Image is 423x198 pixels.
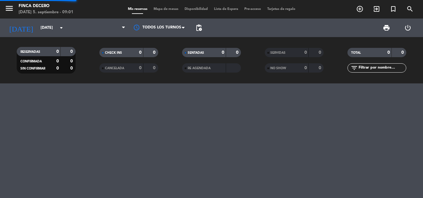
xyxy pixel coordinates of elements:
[70,49,74,54] strong: 0
[58,24,65,32] i: arrow_drop_down
[351,51,361,54] span: TOTAL
[390,5,397,13] i: turned_in_not
[5,21,37,35] i: [DATE]
[153,66,157,70] strong: 0
[19,9,73,15] div: [DATE] 5. septiembre - 09:01
[70,59,74,63] strong: 0
[20,60,42,63] span: CONFIRMADA
[20,50,40,53] span: RESERVADAS
[270,67,286,70] span: NO SHOW
[358,65,406,71] input: Filtrar por nombre...
[356,5,364,13] i: add_circle_outline
[195,24,203,32] span: pending_actions
[401,50,405,55] strong: 0
[125,7,150,11] span: Mis reservas
[19,3,73,9] div: Finca Decero
[406,5,414,13] i: search
[304,50,307,55] strong: 0
[139,66,142,70] strong: 0
[105,67,124,70] span: CANCELADA
[188,67,211,70] span: RE AGENDADA
[270,51,286,54] span: SERVIDAS
[139,50,142,55] strong: 0
[70,66,74,70] strong: 0
[20,67,45,70] span: SIN CONFIRMAR
[56,66,59,70] strong: 0
[236,50,240,55] strong: 0
[264,7,299,11] span: Tarjetas de regalo
[5,4,14,15] button: menu
[304,66,307,70] strong: 0
[56,49,59,54] strong: 0
[105,51,122,54] span: CHECK INS
[222,50,224,55] strong: 0
[383,24,390,32] span: print
[150,7,181,11] span: Mapa de mesas
[5,4,14,13] i: menu
[397,19,418,37] div: LOG OUT
[373,5,380,13] i: exit_to_app
[319,66,322,70] strong: 0
[351,64,358,72] i: filter_list
[153,50,157,55] strong: 0
[404,24,412,32] i: power_settings_new
[181,7,211,11] span: Disponibilidad
[211,7,241,11] span: Lista de Espera
[387,50,390,55] strong: 0
[241,7,264,11] span: Pre-acceso
[188,51,204,54] span: SENTADAS
[319,50,322,55] strong: 0
[56,59,59,63] strong: 0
